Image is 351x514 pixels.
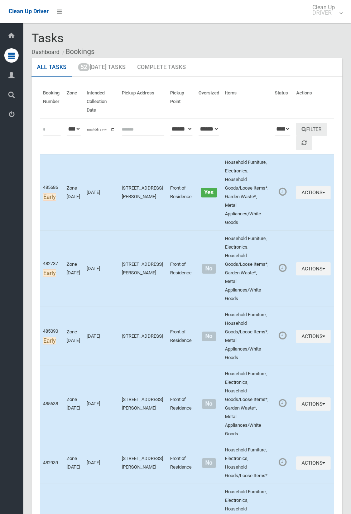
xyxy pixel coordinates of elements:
[296,262,331,275] button: Actions
[201,188,217,197] span: Yes
[40,154,64,231] td: 485686
[64,154,84,231] td: Zone [DATE]
[119,366,167,442] td: [STREET_ADDRESS][PERSON_NAME]
[119,154,167,231] td: [STREET_ADDRESS][PERSON_NAME]
[84,307,119,366] td: [DATE]
[279,187,287,196] i: Booking awaiting collection. Mark as collected or report issues to complete task.
[272,85,293,118] th: Status
[279,398,287,408] i: Booking awaiting collection. Mark as collected or report issues to complete task.
[64,366,84,442] td: Zone [DATE]
[61,45,95,58] li: Bookings
[296,186,331,199] button: Actions
[198,401,219,407] h4: Normal sized
[196,85,222,118] th: Oversized
[202,399,216,409] span: No
[9,8,49,15] span: Clean Up Driver
[73,58,131,77] a: 52[DATE] Tasks
[202,458,216,468] span: No
[222,366,271,442] td: Household Furniture, Electronics, Household Goods/Loose Items*, Garden Waste*, Metal Appliances/W...
[84,85,119,118] th: Intended Collection Date
[32,58,72,77] a: All Tasks
[84,442,119,484] td: [DATE]
[202,332,216,341] span: No
[279,457,287,467] i: Booking awaiting collection. Mark as collected or report issues to complete task.
[167,307,196,366] td: Front of Residence
[279,263,287,273] i: Booking awaiting collection. Mark as collected or report issues to complete task.
[222,85,271,118] th: Items
[84,154,119,231] td: [DATE]
[32,49,59,55] a: Dashboard
[84,231,119,307] td: [DATE]
[296,397,331,411] button: Actions
[296,123,327,136] button: Filter
[40,85,64,118] th: Booking Number
[198,460,219,466] h4: Normal sized
[119,442,167,484] td: [STREET_ADDRESS][PERSON_NAME]
[167,366,196,442] td: Front of Residence
[222,231,271,307] td: Household Furniture, Electronics, Household Goods/Loose Items*, Garden Waste*, Metal Appliances/W...
[222,154,271,231] td: Household Furniture, Electronics, Household Goods/Loose Items*, Garden Waste*, Metal Appliances/W...
[312,10,335,15] small: DRIVER
[64,231,84,307] td: Zone [DATE]
[64,85,84,118] th: Zone
[64,442,84,484] td: Zone [DATE]
[279,331,287,340] i: Booking awaiting collection. Mark as collected or report issues to complete task.
[9,6,49,17] a: Clean Up Driver
[64,307,84,366] td: Zone [DATE]
[119,231,167,307] td: [STREET_ADDRESS][PERSON_NAME]
[84,366,119,442] td: [DATE]
[222,442,271,484] td: Household Furniture, Electronics, Household Goods/Loose Items*
[40,307,64,366] td: 485090
[202,264,216,274] span: No
[132,58,191,77] a: Complete Tasks
[198,266,219,272] h4: Normal sized
[32,31,64,45] span: Tasks
[167,442,196,484] td: Front of Residence
[222,307,271,366] td: Household Furniture, Household Goods/Loose Items*, Metal Appliances/White Goods
[167,231,196,307] td: Front of Residence
[309,5,342,15] span: Clean Up
[43,337,56,344] span: Early
[296,456,331,470] button: Actions
[40,366,64,442] td: 485638
[296,330,331,343] button: Actions
[293,85,334,118] th: Actions
[40,442,64,484] td: 482939
[78,63,90,71] span: 52
[43,193,56,201] span: Early
[119,85,167,118] th: Pickup Address
[43,269,56,277] span: Early
[119,307,167,366] td: [STREET_ADDRESS]
[167,85,196,118] th: Pickup Point
[40,231,64,307] td: 482737
[167,154,196,231] td: Front of Residence
[198,190,219,196] h4: Oversized
[198,333,219,339] h4: Normal sized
